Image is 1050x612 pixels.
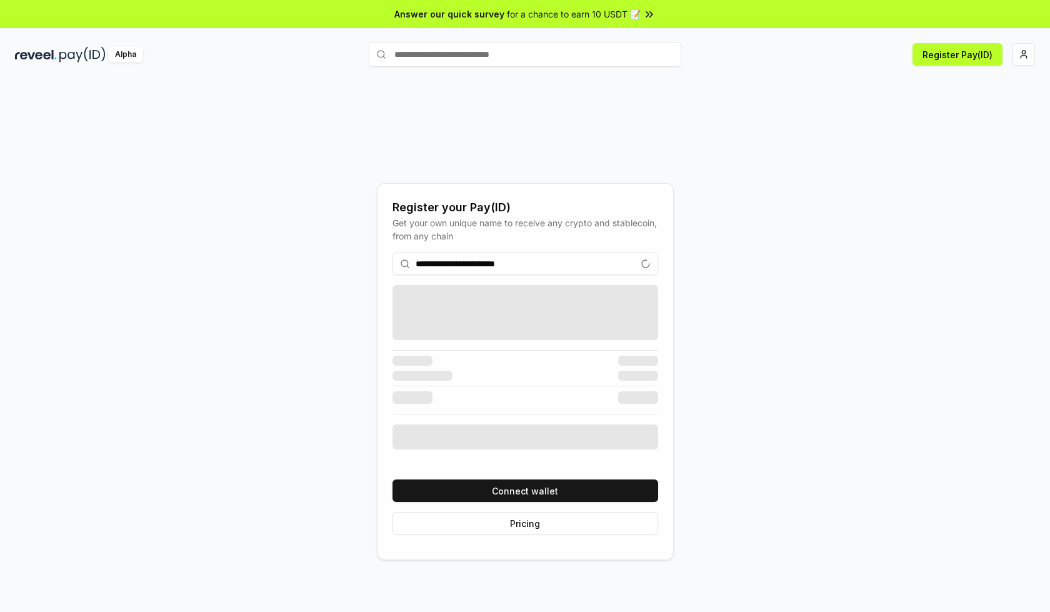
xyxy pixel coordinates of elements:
img: reveel_dark [15,47,57,63]
div: Register your Pay(ID) [392,199,658,216]
img: pay_id [59,47,106,63]
div: Alpha [108,47,143,63]
button: Pricing [392,512,658,534]
button: Register Pay(ID) [912,43,1002,66]
button: Connect wallet [392,479,658,502]
span: for a chance to earn 10 USDT 📝 [507,8,641,21]
div: Get your own unique name to receive any crypto and stablecoin, from any chain [392,216,658,243]
span: Answer our quick survey [394,8,504,21]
